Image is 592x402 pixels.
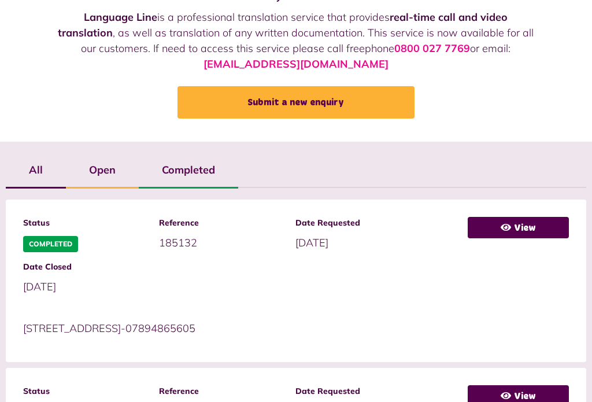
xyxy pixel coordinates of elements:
label: All [6,154,66,187]
span: Status [23,386,147,398]
span: Reference [159,217,283,230]
strong: real-time call and video translation [58,11,508,40]
span: Date Requested [295,386,420,398]
p: [STREET_ADDRESS]-07894865605 [23,321,456,337]
span: Reference [159,386,283,398]
label: Completed [139,154,238,187]
a: 0800 027 7769 [394,42,470,56]
span: Completed [23,237,78,253]
a: Submit a new enquiry [177,87,415,119]
span: [DATE] [23,281,56,294]
span: 185132 [159,237,197,250]
span: Date Requested [295,217,420,230]
a: [EMAIL_ADDRESS][DOMAIN_NAME] [203,58,388,71]
span: Date Closed [23,261,147,274]
span: [DATE] [295,237,328,250]
a: View [468,217,569,239]
strong: Language Line [84,11,157,24]
label: Open [66,154,139,187]
span: Status [23,217,147,230]
p: is a professional translation service that provides , as well as translation of any written docum... [55,10,536,72]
